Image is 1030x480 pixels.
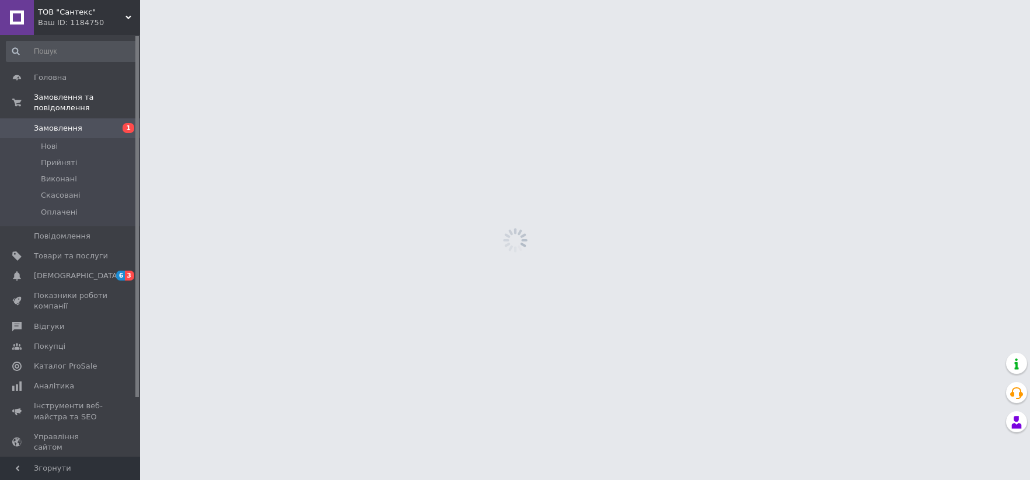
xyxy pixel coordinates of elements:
[34,123,82,134] span: Замовлення
[34,231,90,241] span: Повідомлення
[123,123,134,133] span: 1
[34,321,64,332] span: Відгуки
[6,41,138,62] input: Пошук
[34,401,108,422] span: Інструменти веб-майстра та SEO
[34,341,65,352] span: Покупці
[41,157,77,168] span: Прийняті
[41,190,81,201] span: Скасовані
[41,141,58,152] span: Нові
[34,361,97,372] span: Каталог ProSale
[38,17,140,28] div: Ваш ID: 1184750
[38,7,125,17] span: ТОВ "Сантекс"
[34,72,67,83] span: Головна
[34,251,108,261] span: Товари та послуги
[41,174,77,184] span: Виконані
[41,207,78,218] span: Оплачені
[34,290,108,311] span: Показники роботи компанії
[116,271,125,281] span: 6
[34,381,74,391] span: Аналітика
[125,271,134,281] span: 3
[34,432,108,453] span: Управління сайтом
[34,92,140,113] span: Замовлення та повідомлення
[34,271,120,281] span: [DEMOGRAPHIC_DATA]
